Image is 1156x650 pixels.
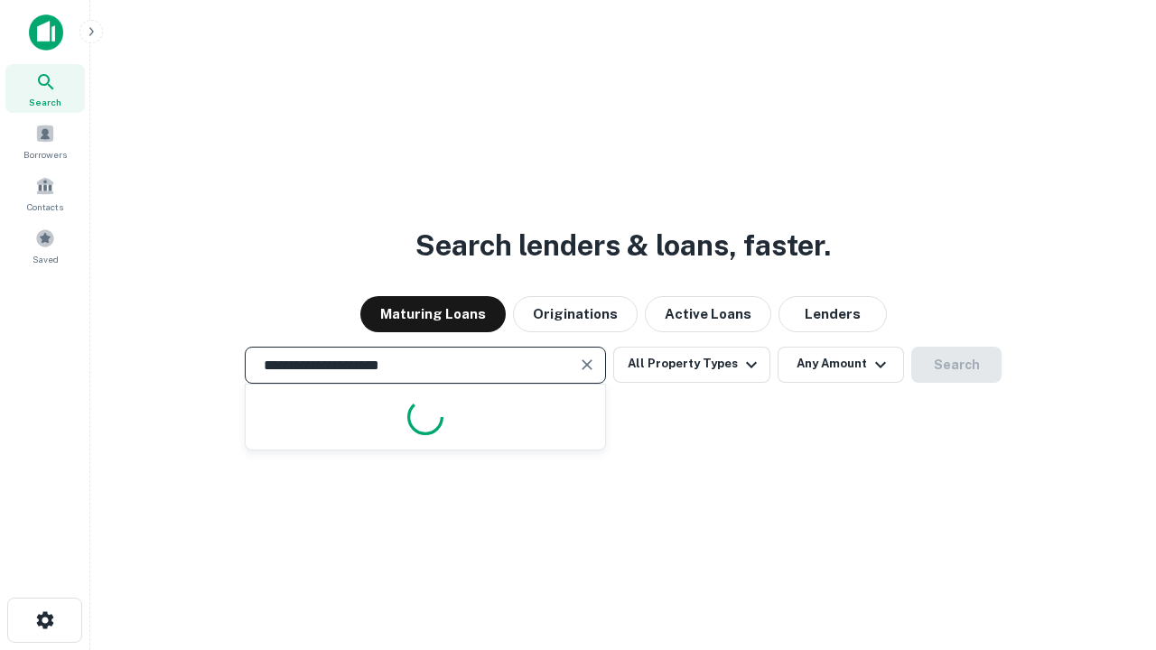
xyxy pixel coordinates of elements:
[5,64,85,113] a: Search
[5,169,85,218] a: Contacts
[513,296,638,332] button: Originations
[574,352,600,377] button: Clear
[23,147,67,162] span: Borrowers
[1066,506,1156,592] iframe: Chat Widget
[27,200,63,214] span: Contacts
[5,221,85,270] a: Saved
[5,116,85,165] a: Borrowers
[29,14,63,51] img: capitalize-icon.png
[613,347,770,383] button: All Property Types
[415,224,831,267] h3: Search lenders & loans, faster.
[33,252,59,266] span: Saved
[645,296,771,332] button: Active Loans
[29,95,61,109] span: Search
[778,347,904,383] button: Any Amount
[778,296,887,332] button: Lenders
[360,296,506,332] button: Maturing Loans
